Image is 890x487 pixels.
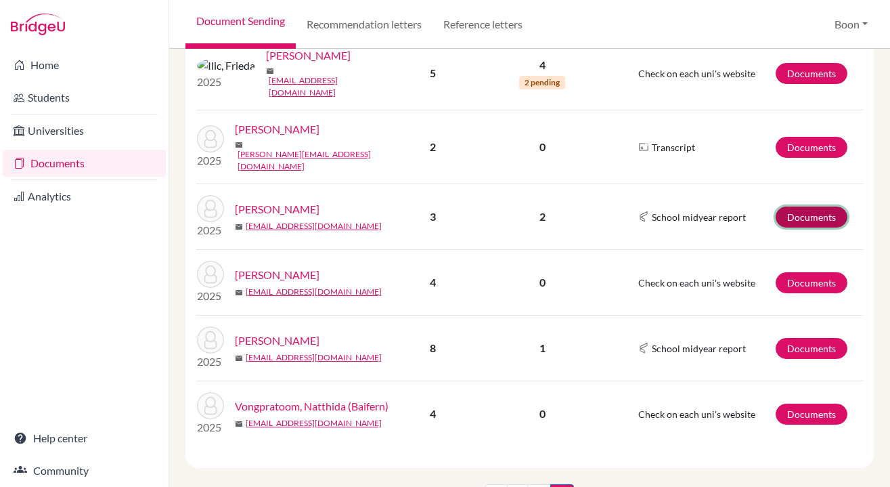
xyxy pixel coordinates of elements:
p: 2025 [197,419,224,436]
a: [EMAIL_ADDRESS][DOMAIN_NAME] [246,220,382,232]
span: mail [266,67,274,75]
img: Common App logo [638,343,649,354]
a: Documents [3,150,166,177]
span: mail [235,141,243,149]
img: Ilic, Frieda [197,58,255,74]
a: Documents [776,63,847,84]
b: 4 [430,407,436,420]
a: Documents [776,272,847,293]
p: 0 [480,406,605,422]
p: 2025 [197,74,255,90]
a: Analytics [3,183,166,210]
button: Boon [828,12,874,37]
span: Check on each uni's website [638,277,755,289]
img: Pryor, Finn [197,261,224,288]
a: [PERSON_NAME][EMAIL_ADDRESS][DOMAIN_NAME] [238,148,397,173]
a: [PERSON_NAME] [235,121,319,137]
span: Check on each uni's website [638,408,755,420]
b: 3 [430,210,436,223]
span: 2 pending [519,76,565,89]
a: [PERSON_NAME] [235,333,319,349]
a: Documents [776,207,847,228]
span: Check on each uni's website [638,68,755,79]
span: mail [235,420,243,428]
p: 0 [480,274,605,291]
a: [EMAIL_ADDRESS][DOMAIN_NAME] [246,417,382,429]
span: mail [235,223,243,231]
a: [EMAIL_ADDRESS][DOMAIN_NAME] [269,75,397,99]
a: Universities [3,117,166,144]
img: Solley, Cort [197,326,224,354]
img: Vongpratoom, Natthida (Baifern) [197,392,224,419]
p: 2025 [197,288,224,304]
a: Vongpratoom, Natthida (Baifern) [235,398,388,415]
a: Documents [776,338,847,359]
p: 2025 [197,354,224,370]
a: [PERSON_NAME] [235,201,319,217]
img: Common App logo [638,211,649,222]
img: Poole, Jacob [197,195,224,222]
span: School midyear report [652,341,746,356]
a: Community [3,457,166,484]
a: [PERSON_NAME] [235,267,319,283]
a: Documents [776,404,847,425]
b: 5 [430,66,436,79]
b: 4 [430,276,436,289]
span: Transcript [652,140,695,154]
a: Documents [776,137,847,158]
img: Javary, Gabrielle [197,125,224,152]
b: 2 [430,140,436,153]
p: 4 [480,57,605,73]
a: Help center [3,425,166,452]
p: 1 [480,340,605,356]
a: Students [3,84,166,111]
a: [EMAIL_ADDRESS][DOMAIN_NAME] [246,286,382,298]
span: mail [235,289,243,297]
span: School midyear report [652,210,746,224]
a: [PERSON_NAME] [266,47,351,64]
p: 0 [480,139,605,155]
a: [EMAIL_ADDRESS][DOMAIN_NAME] [246,352,382,364]
b: 8 [430,341,436,354]
img: Bridge-U [11,14,65,35]
span: mail [235,354,243,362]
p: 2 [480,209,605,225]
p: 2025 [197,152,224,169]
a: Home [3,51,166,79]
p: 2025 [197,222,224,238]
img: Parchments logo [638,142,649,152]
